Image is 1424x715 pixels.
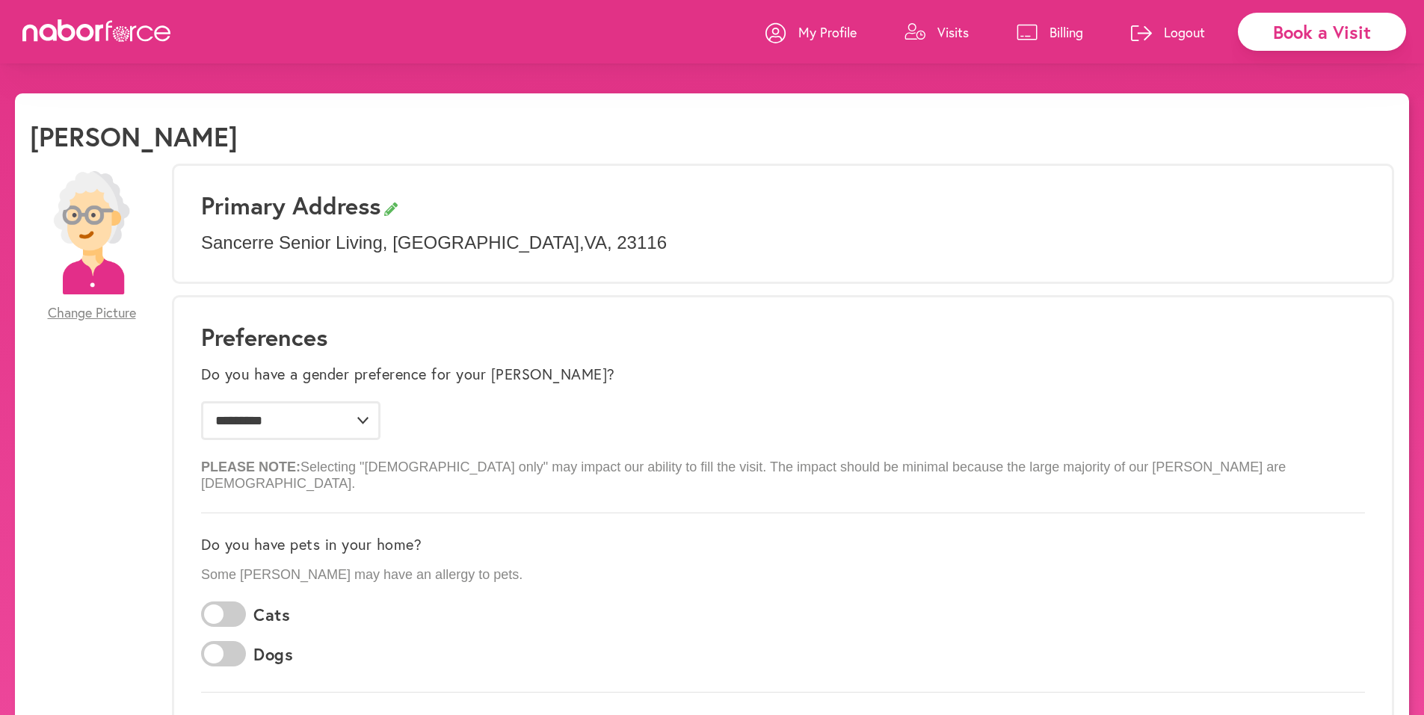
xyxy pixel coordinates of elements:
a: Billing [1017,10,1083,55]
p: My Profile [798,23,857,41]
a: Logout [1131,10,1205,55]
p: Logout [1164,23,1205,41]
p: Visits [937,23,969,41]
p: Sancerre Senior Living , [GEOGRAPHIC_DATA] , VA , 23116 [201,232,1365,254]
div: Book a Visit [1238,13,1406,51]
a: My Profile [765,10,857,55]
label: Cats [253,605,290,625]
h1: [PERSON_NAME] [30,120,238,152]
p: Billing [1049,23,1083,41]
h3: Primary Address [201,191,1365,220]
span: Change Picture [48,305,136,321]
label: Dogs [253,645,293,664]
a: Visits [904,10,969,55]
img: efc20bcf08b0dac87679abea64c1faab.png [30,171,153,294]
label: Do you have a gender preference for your [PERSON_NAME]? [201,365,615,383]
h1: Preferences [201,323,1365,351]
p: Selecting "[DEMOGRAPHIC_DATA] only" may impact our ability to fill the visit. The impact should b... [201,448,1365,492]
label: Do you have pets in your home? [201,536,422,554]
p: Some [PERSON_NAME] may have an allergy to pets. [201,567,1365,584]
b: PLEASE NOTE: [201,459,300,474]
